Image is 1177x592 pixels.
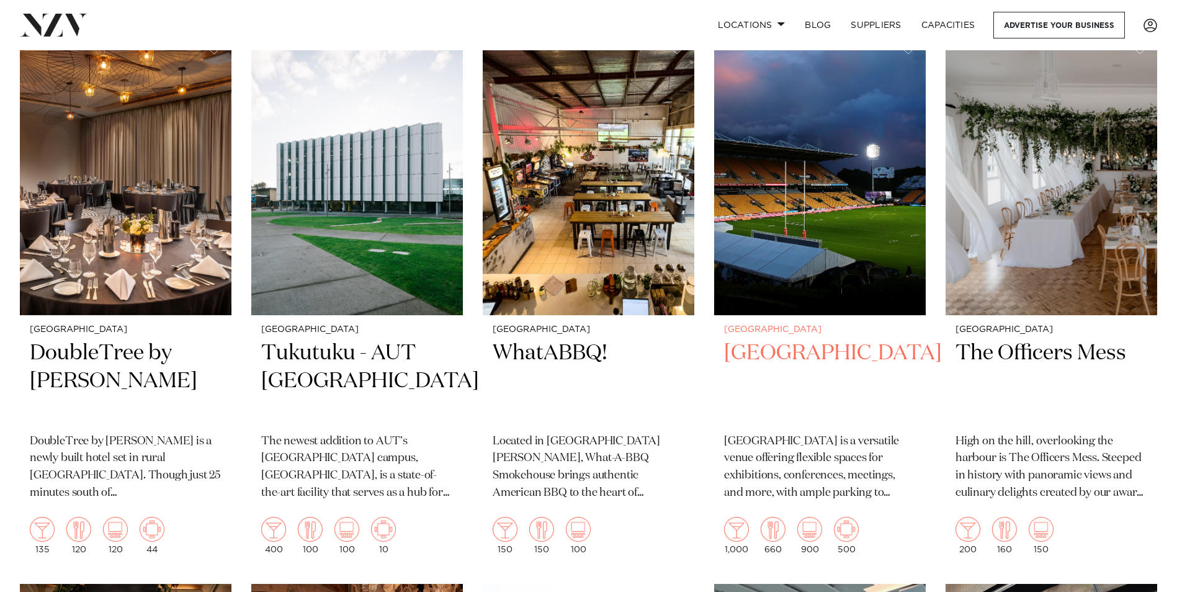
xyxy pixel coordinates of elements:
[529,517,554,554] div: 150
[841,12,911,38] a: SUPPLIERS
[261,433,453,503] p: The newest addition to AUT’s [GEOGRAPHIC_DATA] campus, [GEOGRAPHIC_DATA], is a state-of-the-art f...
[20,14,87,36] img: nzv-logo.png
[955,517,980,542] img: cocktail.png
[298,517,323,554] div: 100
[797,517,822,554] div: 900
[955,325,1147,334] small: [GEOGRAPHIC_DATA]
[261,517,286,542] img: cocktail.png
[334,517,359,554] div: 100
[724,325,916,334] small: [GEOGRAPHIC_DATA]
[946,31,1157,564] a: [GEOGRAPHIC_DATA] The Officers Mess High on the hill, overlooking the harbour is The Officers Mes...
[261,339,453,423] h2: Tukutuku - AUT [GEOGRAPHIC_DATA]
[30,517,55,554] div: 135
[834,517,859,554] div: 500
[261,325,453,334] small: [GEOGRAPHIC_DATA]
[761,517,785,542] img: dining.png
[493,433,684,503] p: Located in [GEOGRAPHIC_DATA][PERSON_NAME], What-A-BBQ Smokehouse brings authentic American BBQ to...
[140,517,164,554] div: 44
[493,517,517,554] div: 150
[30,325,222,334] small: [GEOGRAPHIC_DATA]
[103,517,128,554] div: 120
[371,517,396,554] div: 10
[30,517,55,542] img: cocktail.png
[483,31,694,564] a: Indoor space at WhatABBQ! in New Lynn [GEOGRAPHIC_DATA] WhatABBQ! Located in [GEOGRAPHIC_DATA][PE...
[834,517,859,542] img: meeting.png
[761,517,785,554] div: 660
[714,31,926,564] a: [GEOGRAPHIC_DATA] [GEOGRAPHIC_DATA] [GEOGRAPHIC_DATA] is a versatile venue offering flexible spac...
[708,12,795,38] a: Locations
[103,517,128,542] img: theatre.png
[1029,517,1054,554] div: 150
[992,517,1017,542] img: dining.png
[371,517,396,542] img: meeting.png
[20,31,231,315] img: Corporate gala dinner setup at Hilton Karaka
[493,517,517,542] img: cocktail.png
[261,517,286,554] div: 400
[911,12,985,38] a: Capacities
[30,433,222,503] p: DoubleTree by [PERSON_NAME] is a newly built hotel set in rural [GEOGRAPHIC_DATA]. Though just 25...
[140,517,164,542] img: meeting.png
[251,31,463,564] a: [GEOGRAPHIC_DATA] Tukutuku - AUT [GEOGRAPHIC_DATA] The newest addition to AUT’s [GEOGRAPHIC_DATA]...
[955,433,1147,503] p: High on the hill, overlooking the harbour is The Officers Mess. Steeped in history with panoramic...
[797,517,822,542] img: theatre.png
[955,339,1147,423] h2: The Officers Mess
[483,31,694,315] img: Indoor space at WhatABBQ! in New Lynn
[566,517,591,554] div: 100
[66,517,91,554] div: 120
[724,339,916,423] h2: [GEOGRAPHIC_DATA]
[298,517,323,542] img: dining.png
[795,12,841,38] a: BLOG
[724,517,749,542] img: cocktail.png
[955,517,980,554] div: 200
[334,517,359,542] img: theatre.png
[566,517,591,542] img: theatre.png
[20,31,231,564] a: Corporate gala dinner setup at Hilton Karaka [GEOGRAPHIC_DATA] DoubleTree by [PERSON_NAME] Double...
[30,339,222,423] h2: DoubleTree by [PERSON_NAME]
[1029,517,1054,542] img: theatre.png
[66,517,91,542] img: dining.png
[724,517,749,554] div: 1,000
[493,339,684,423] h2: WhatABBQ!
[992,517,1017,554] div: 160
[493,325,684,334] small: [GEOGRAPHIC_DATA]
[529,517,554,542] img: dining.png
[724,433,916,503] p: [GEOGRAPHIC_DATA] is a versatile venue offering flexible spaces for exhibitions, conferences, mee...
[993,12,1125,38] a: Advertise your business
